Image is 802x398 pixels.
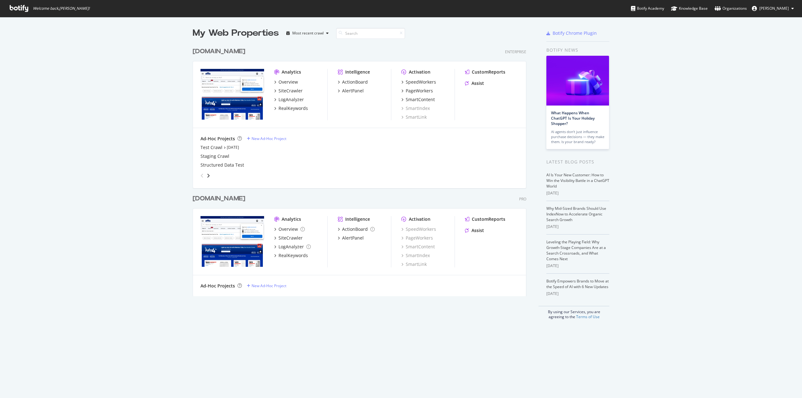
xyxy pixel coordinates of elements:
[406,88,433,94] div: PageWorkers
[546,47,609,54] div: Botify news
[539,306,609,319] div: By using our Services, you are agreeing to the
[519,196,526,202] div: Pro
[193,47,248,56] a: [DOMAIN_NAME]
[546,206,606,222] a: Why Mid-Sized Brands Should Use IndexNow to Accelerate Organic Search Growth
[279,226,298,232] div: Overview
[198,171,206,181] div: angle-left
[200,162,244,168] a: Structured Data Test
[279,244,304,250] div: LogAnalyzer
[247,136,286,141] a: New Ad-Hoc Project
[465,227,484,234] a: Assist
[401,105,430,111] a: SmartIndex
[546,278,609,289] a: Botify Empowers Brands to Move at the Speed of AI with 6 New Updates
[505,49,526,54] div: Enterprise
[546,190,609,196] div: [DATE]
[279,235,303,241] div: SiteCrawler
[401,88,433,94] a: PageWorkers
[546,172,609,189] a: AI Is Your New Customer: How to Win the Visibility Battle in a ChatGPT World
[553,30,597,36] div: Botify Chrome Plugin
[406,79,436,85] div: SpeedWorkers
[336,28,405,39] input: Search
[631,5,664,12] div: Botify Academy
[715,5,747,12] div: Organizations
[200,216,264,267] img: www.lowessecondary.com
[193,194,245,203] div: [DOMAIN_NAME]
[292,31,324,35] div: Most recent crawl
[284,28,331,38] button: Most recent crawl
[338,226,375,232] a: ActionBoard
[546,30,597,36] a: Botify Chrome Plugin
[409,216,430,222] div: Activation
[465,69,505,75] a: CustomReports
[279,79,298,85] div: Overview
[274,252,308,259] a: RealKeywords
[465,216,505,222] a: CustomReports
[274,96,304,103] a: LogAnalyzer
[472,69,505,75] div: CustomReports
[342,79,368,85] div: ActionBoard
[546,291,609,297] div: [DATE]
[200,153,229,159] a: Staging Crawl
[274,244,311,250] a: LogAnalyzer
[274,235,303,241] a: SiteCrawler
[338,79,368,85] a: ActionBoard
[401,114,427,120] a: SmartLink
[193,194,248,203] a: [DOMAIN_NAME]
[193,27,279,39] div: My Web Properties
[200,283,235,289] div: Ad-Hoc Projects
[345,69,370,75] div: Intelligence
[279,252,308,259] div: RealKeywords
[282,216,301,222] div: Analytics
[551,129,604,144] div: AI agents don’t just influence purchase decisions — they make them. Is your brand ready?
[252,283,286,288] div: New Ad-Hoc Project
[342,88,364,94] div: AlertPanel
[759,6,789,11] span: Mason Nelson
[551,110,595,126] a: What Happens When ChatGPT Is Your Holiday Shopper?
[193,47,245,56] div: [DOMAIN_NAME]
[274,226,305,232] a: Overview
[274,105,308,111] a: RealKeywords
[338,88,364,94] a: AlertPanel
[401,226,436,232] a: SpeedWorkers
[546,224,609,230] div: [DATE]
[193,39,531,296] div: grid
[200,69,264,120] img: www.lowes.com
[200,144,222,151] a: Test Crawl
[401,96,435,103] a: SmartContent
[747,3,799,13] button: [PERSON_NAME]
[282,69,301,75] div: Analytics
[227,145,239,150] a: [DATE]
[401,252,430,259] a: SmartIndex
[409,69,430,75] div: Activation
[279,96,304,103] div: LogAnalyzer
[576,314,600,319] a: Terms of Use
[247,283,286,288] a: New Ad-Hoc Project
[279,88,303,94] div: SiteCrawler
[465,80,484,86] a: Assist
[33,6,90,11] span: Welcome back, [PERSON_NAME] !
[274,79,298,85] a: Overview
[200,136,235,142] div: Ad-Hoc Projects
[206,173,211,179] div: angle-right
[274,88,303,94] a: SiteCrawler
[546,56,609,106] img: What Happens When ChatGPT Is Your Holiday Shopper?
[471,80,484,86] div: Assist
[406,96,435,103] div: SmartContent
[252,136,286,141] div: New Ad-Hoc Project
[546,263,609,269] div: [DATE]
[671,5,708,12] div: Knowledge Base
[401,79,436,85] a: SpeedWorkers
[401,235,433,241] div: PageWorkers
[546,158,609,165] div: Latest Blog Posts
[342,235,364,241] div: AlertPanel
[401,244,435,250] a: SmartContent
[401,261,427,267] a: SmartLink
[471,227,484,234] div: Assist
